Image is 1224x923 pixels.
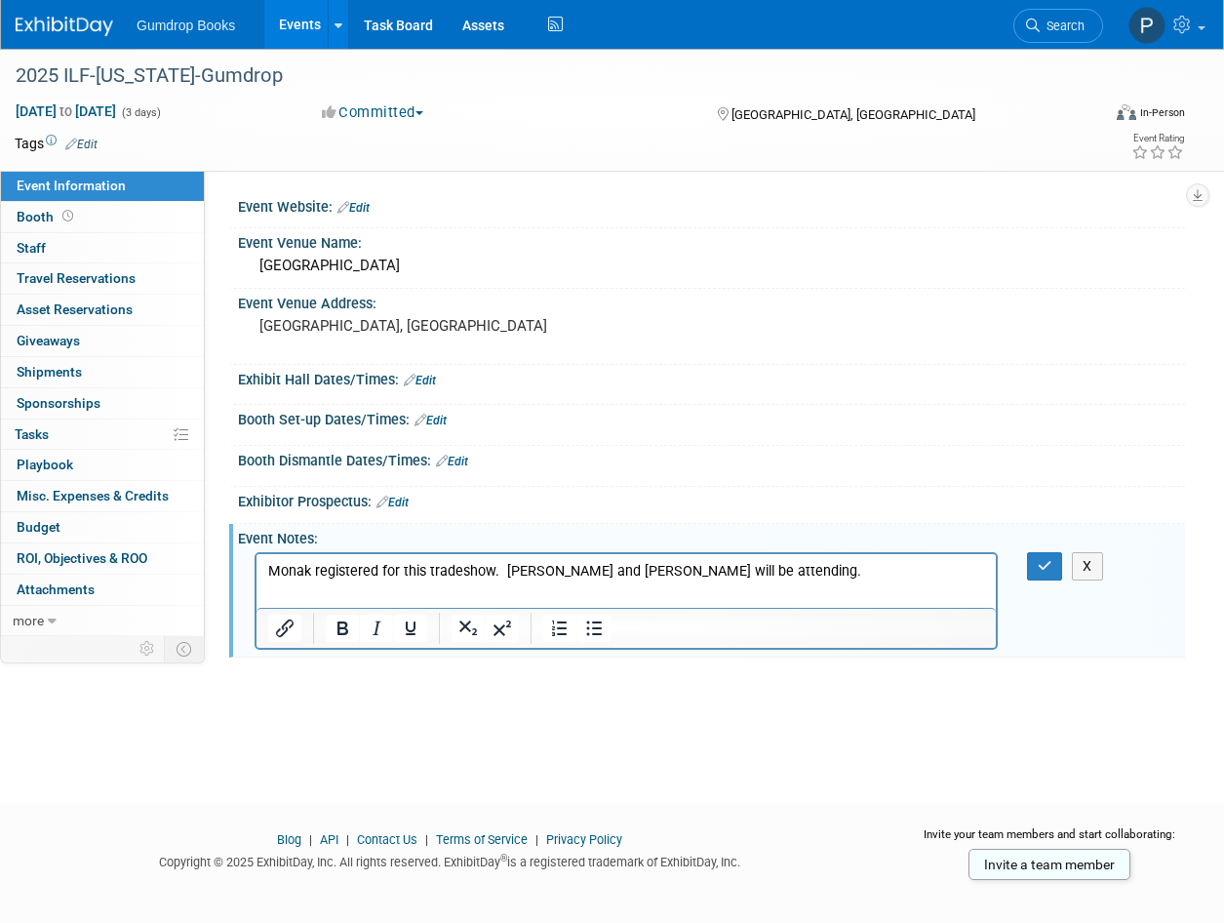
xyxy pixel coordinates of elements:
div: Event Website: [238,192,1185,218]
span: Tasks [15,426,49,442]
div: Booth Set-up Dates/Times: [238,405,1185,430]
img: Pam Fitzgerald [1128,7,1165,44]
a: Blog [277,832,301,847]
span: Booth not reserved yet [59,209,77,223]
div: Invite your team members and start collaborating: [915,826,1186,856]
button: Bold [326,615,359,642]
a: Privacy Policy [546,832,622,847]
button: Numbered list [543,615,576,642]
button: Subscript [452,615,485,642]
span: Playbook [17,457,73,472]
span: Staff [17,240,46,256]
div: Copyright © 2025 ExhibitDay, Inc. All rights reserved. ExhibitDay is a registered trademark of Ex... [15,849,886,871]
div: Event Venue Address: [238,289,1185,313]
button: Bullet list [577,615,611,642]
span: Gumdrop Books [137,18,235,33]
span: | [341,832,354,847]
span: | [531,832,543,847]
span: Budget [17,519,60,535]
span: ROI, Objectives & ROO [17,550,147,566]
button: Superscript [486,615,519,642]
a: Edit [436,455,468,468]
a: Booth [1,202,204,232]
span: to [57,103,75,119]
a: more [1,606,204,636]
a: Attachments [1,575,204,605]
div: In-Person [1139,105,1185,120]
img: ExhibitDay [16,17,113,36]
div: Event Format [1014,101,1185,131]
span: more [13,613,44,628]
td: Toggle Event Tabs [165,636,205,662]
a: Shipments [1,357,204,387]
span: Sponsorships [17,395,100,411]
span: [DATE] [DATE] [15,102,117,120]
a: Edit [337,201,370,215]
a: Travel Reservations [1,263,204,294]
div: 2025 ILF-[US_STATE]-Gumdrop [9,59,1086,94]
button: X [1072,552,1103,581]
a: Terms of Service [436,832,528,847]
td: Personalize Event Tab Strip [131,636,165,662]
div: Booth Dismantle Dates/Times: [238,446,1185,471]
a: Misc. Expenses & Credits [1,481,204,511]
sup: ® [500,853,507,863]
span: | [304,832,317,847]
button: Committed [315,102,431,123]
span: Booth [17,209,77,224]
a: ROI, Objectives & ROO [1,543,204,574]
div: Event Venue Name: [238,228,1185,253]
span: Shipments [17,364,82,380]
a: Edit [376,496,409,509]
a: Edit [404,374,436,387]
a: Event Information [1,171,204,201]
a: Sponsorships [1,388,204,419]
div: [GEOGRAPHIC_DATA] [253,251,1170,281]
a: Edit [65,138,98,151]
pre: [GEOGRAPHIC_DATA], [GEOGRAPHIC_DATA] [259,317,612,335]
a: Staff [1,233,204,263]
button: Italic [360,615,393,642]
button: Insert/edit link [268,615,301,642]
div: Exhibitor Prospectus: [238,487,1185,512]
button: Underline [394,615,427,642]
div: Event Rating [1131,134,1184,143]
span: Search [1040,19,1085,33]
a: Playbook [1,450,204,480]
a: API [320,832,338,847]
span: Asset Reservations [17,301,133,317]
a: Asset Reservations [1,295,204,325]
a: Search [1013,9,1103,43]
iframe: Rich Text Area [257,554,996,608]
div: Exhibit Hall Dates/Times: [238,365,1185,390]
a: Budget [1,512,204,542]
span: Event Information [17,178,126,193]
a: Giveaways [1,326,204,356]
div: Event Notes: [238,524,1185,548]
a: Contact Us [357,832,417,847]
img: Format-Inperson.png [1117,104,1136,120]
a: Invite a team member [968,849,1130,880]
span: (3 days) [120,106,161,119]
span: Giveaways [17,333,80,348]
span: Travel Reservations [17,270,136,286]
a: Tasks [1,420,204,450]
td: Tags [15,134,98,153]
span: | [420,832,433,847]
a: Edit [415,414,447,427]
span: Attachments [17,582,95,597]
span: [GEOGRAPHIC_DATA], [GEOGRAPHIC_DATA] [731,107,975,122]
span: Misc. Expenses & Credits [17,488,169,503]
